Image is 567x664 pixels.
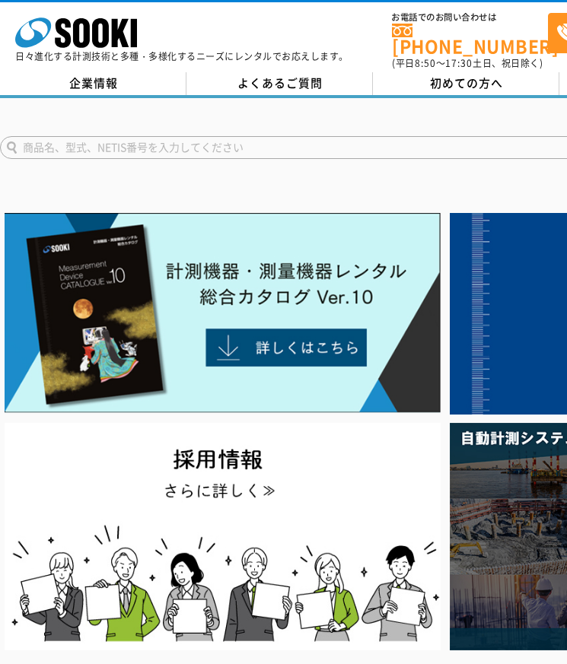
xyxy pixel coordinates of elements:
span: 17:30 [445,56,473,70]
span: (平日 ～ 土日、祝日除く) [392,56,543,70]
span: 初めての方へ [430,75,503,91]
span: お電話でのお問い合わせは [392,13,548,22]
a: [PHONE_NUMBER] [392,24,548,55]
img: SOOKI recruit [5,423,441,650]
span: 8:50 [415,56,436,70]
a: 初めての方へ [373,72,559,95]
img: Catalog Ver10 [5,213,441,413]
a: よくあるご質問 [186,72,373,95]
p: 日々進化する計測技術と多種・多様化するニーズにレンタルでお応えします。 [15,52,349,61]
